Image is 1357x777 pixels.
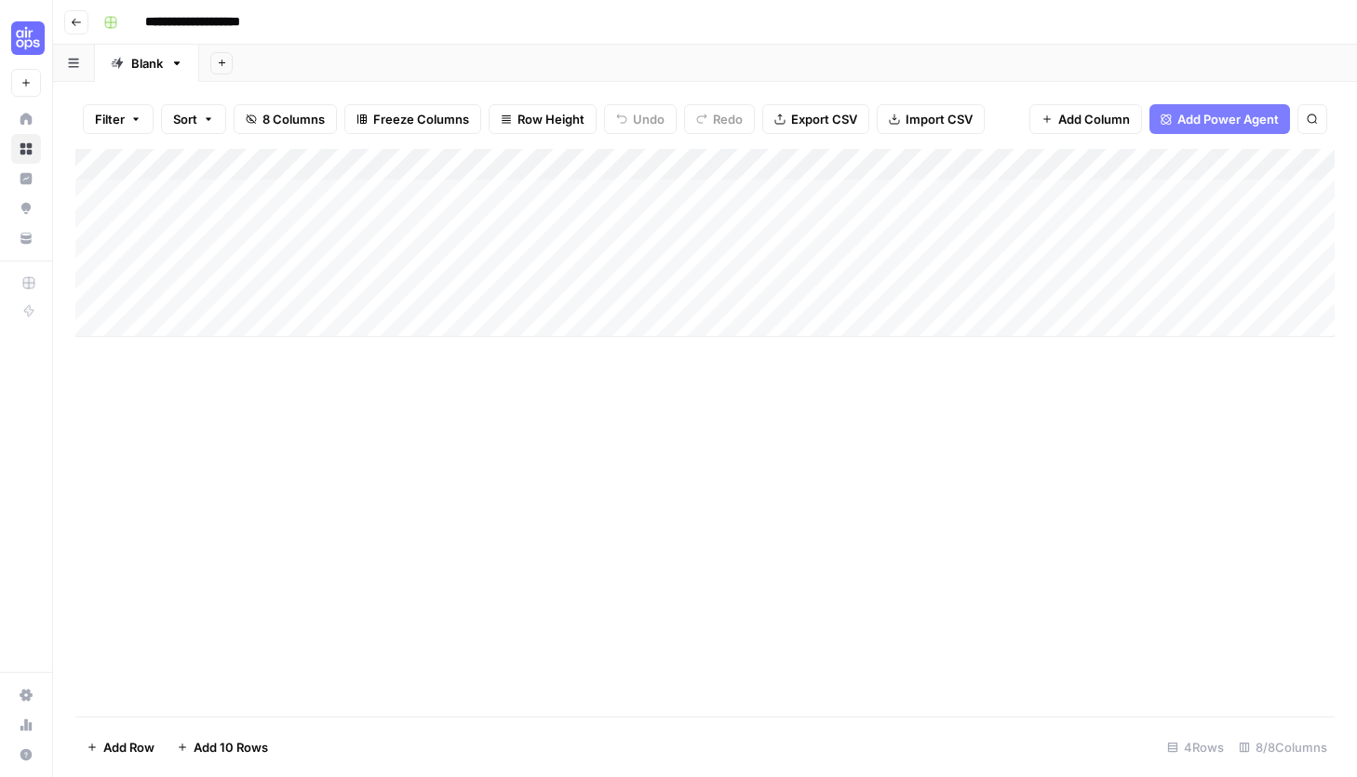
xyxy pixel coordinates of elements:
[11,104,41,134] a: Home
[166,732,279,762] button: Add 10 Rows
[131,54,163,73] div: Blank
[517,110,584,128] span: Row Height
[1177,110,1279,128] span: Add Power Agent
[11,15,41,61] button: Workspace: September Cohort
[11,21,45,55] img: September Cohort Logo
[1231,732,1335,762] div: 8/8 Columns
[489,104,597,134] button: Row Height
[11,194,41,223] a: Opportunities
[877,104,985,134] button: Import CSV
[791,110,857,128] span: Export CSV
[684,104,755,134] button: Redo
[103,738,155,757] span: Add Row
[11,223,41,253] a: Your Data
[95,110,125,128] span: Filter
[194,738,268,757] span: Add 10 Rows
[713,110,743,128] span: Redo
[11,710,41,740] a: Usage
[161,104,226,134] button: Sort
[762,104,869,134] button: Export CSV
[11,740,41,770] button: Help + Support
[11,680,41,710] a: Settings
[344,104,481,134] button: Freeze Columns
[1149,104,1290,134] button: Add Power Agent
[1058,110,1130,128] span: Add Column
[11,134,41,164] a: Browse
[373,110,469,128] span: Freeze Columns
[604,104,677,134] button: Undo
[262,110,325,128] span: 8 Columns
[633,110,665,128] span: Undo
[234,104,337,134] button: 8 Columns
[1160,732,1231,762] div: 4 Rows
[173,110,197,128] span: Sort
[95,45,199,82] a: Blank
[1029,104,1142,134] button: Add Column
[11,164,41,194] a: Insights
[75,732,166,762] button: Add Row
[83,104,154,134] button: Filter
[906,110,973,128] span: Import CSV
